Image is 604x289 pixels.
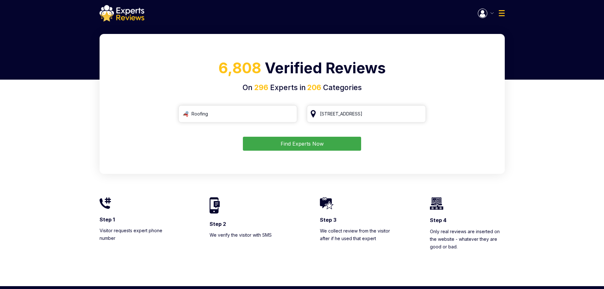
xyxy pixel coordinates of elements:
img: Menu Icon [490,12,494,14]
img: logo [100,5,144,22]
h3: Step 4 [430,217,505,224]
h3: Step 2 [210,220,284,227]
h1: Verified Reviews [107,57,497,82]
span: 206 [306,83,321,92]
p: Only real reviews are inserted on the website - whatever they are good or bad. [430,228,505,251]
img: Menu Icon [499,10,505,16]
img: Menu Icon [478,9,487,18]
input: Search Category [179,105,297,122]
input: Your City [307,105,426,122]
p: We verify the visitor with SMS [210,231,284,239]
p: We collect review from the visitor after if he used that expert [320,227,395,242]
span: 296 [254,83,268,92]
h4: On Experts in Categories [107,82,497,93]
img: homeIcon2 [210,197,220,213]
h3: Step 3 [320,216,395,223]
img: homeIcon3 [320,197,334,209]
h3: Step 1 [100,216,174,223]
button: Find Experts Now [243,137,361,151]
img: homeIcon1 [100,197,111,209]
span: 6,808 [218,59,261,77]
img: homeIcon4 [430,197,443,210]
p: Visitor requests expert phone number [100,227,174,242]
